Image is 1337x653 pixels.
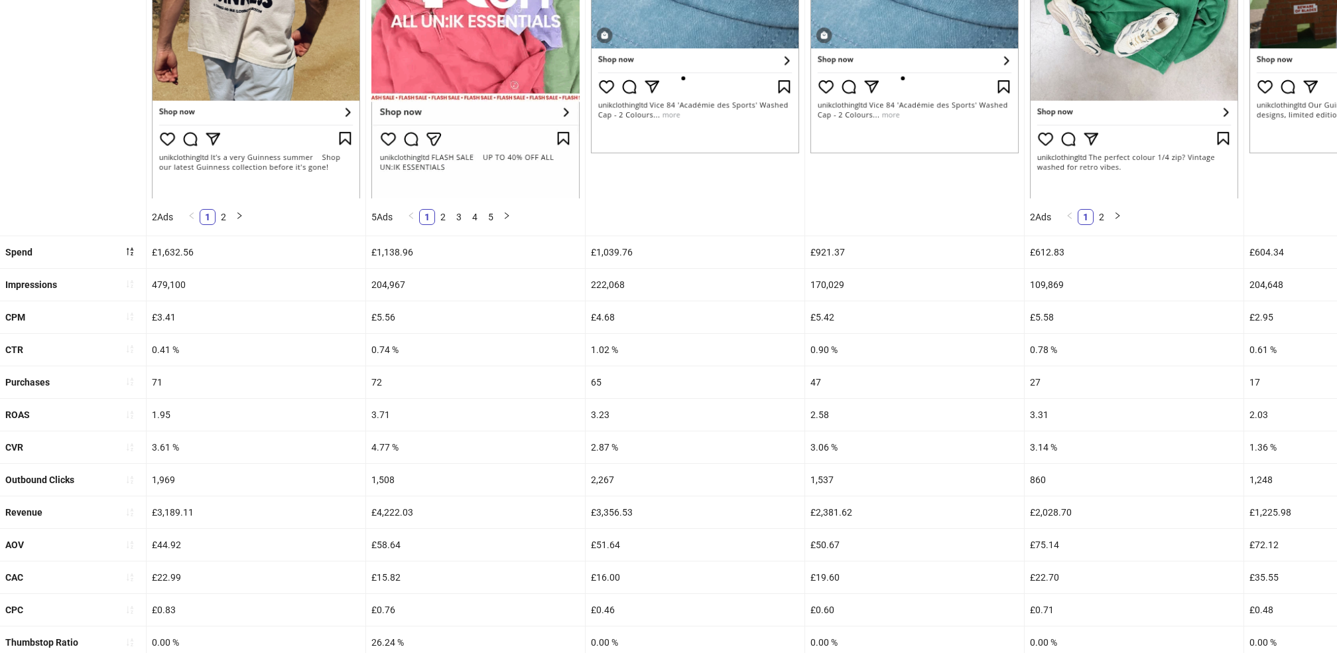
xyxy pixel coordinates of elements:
div: 0.78 % [1025,334,1243,366]
span: left [1066,212,1074,220]
div: £51.64 [586,529,804,561]
div: £1,632.56 [147,236,365,268]
li: Previous Page [1062,209,1078,225]
b: Thumbstop Ratio [5,637,78,648]
div: 860 [1025,464,1243,496]
span: sort-ascending [125,312,135,321]
div: 27 [1025,366,1243,398]
span: sort-descending [125,247,135,256]
div: 0.74 % [366,334,585,366]
span: sort-ascending [125,279,135,289]
b: CVR [5,442,23,453]
button: left [1062,209,1078,225]
div: £22.99 [147,561,365,593]
div: 3.06 % [805,431,1024,463]
div: £58.64 [366,529,585,561]
li: 2 [435,209,451,225]
div: 2,267 [586,464,804,496]
div: 170,029 [805,269,1024,301]
div: 204,967 [366,269,585,301]
a: 1 [200,210,215,224]
b: AOV [5,540,24,550]
span: right [503,212,511,220]
div: £612.83 [1025,236,1243,268]
div: £5.42 [805,301,1024,333]
li: 4 [467,209,483,225]
div: £4.68 [586,301,804,333]
div: £0.71 [1025,594,1243,626]
a: 2 [216,210,231,224]
li: Previous Page [403,209,419,225]
span: 2 Ads [1030,212,1051,222]
span: sort-ascending [125,410,135,419]
div: 109,869 [1025,269,1243,301]
div: 1,537 [805,464,1024,496]
span: sort-ascending [125,638,135,647]
div: 479,100 [147,269,365,301]
div: £50.67 [805,529,1024,561]
b: Spend [5,247,32,257]
div: £2,381.62 [805,496,1024,528]
li: Next Page [1110,209,1125,225]
div: £3,356.53 [586,496,804,528]
div: 1.95 [147,399,365,431]
a: 4 [468,210,482,224]
div: £4,222.03 [366,496,585,528]
div: £921.37 [805,236,1024,268]
span: sort-ascending [125,344,135,354]
div: 3.23 [586,399,804,431]
div: £16.00 [586,561,804,593]
div: 0.41 % [147,334,365,366]
div: £15.82 [366,561,585,593]
div: £75.14 [1025,529,1243,561]
div: 2.87 % [586,431,804,463]
span: right [235,212,243,220]
li: 2 [216,209,231,225]
a: 1 [1078,210,1093,224]
div: £0.60 [805,594,1024,626]
div: £3.41 [147,301,365,333]
span: sort-ascending [125,540,135,549]
button: left [403,209,419,225]
b: CPM [5,312,25,323]
li: 3 [451,209,467,225]
div: £0.76 [366,594,585,626]
div: 0.90 % [805,334,1024,366]
div: 2.58 [805,399,1024,431]
a: 2 [436,210,450,224]
div: £0.83 [147,594,365,626]
li: Next Page [231,209,247,225]
button: right [231,209,247,225]
b: CPC [5,605,23,615]
button: right [499,209,515,225]
b: CAC [5,572,23,583]
button: right [1110,209,1125,225]
span: 5 Ads [371,212,393,222]
a: 1 [420,210,434,224]
li: 1 [419,209,435,225]
div: 47 [805,366,1024,398]
div: 65 [586,366,804,398]
div: 3.14 % [1025,431,1243,463]
button: left [184,209,200,225]
div: £0.46 [586,594,804,626]
li: 2 [1094,209,1110,225]
b: Revenue [5,507,42,518]
div: £44.92 [147,529,365,561]
div: £3,189.11 [147,496,365,528]
li: 1 [200,209,216,225]
div: £5.56 [366,301,585,333]
span: right [1114,212,1121,220]
span: 2 Ads [152,212,173,222]
div: £2,028.70 [1025,496,1243,528]
div: 222,068 [586,269,804,301]
b: Impressions [5,279,57,290]
a: 3 [452,210,466,224]
li: Next Page [499,209,515,225]
div: £5.58 [1025,301,1243,333]
li: Previous Page [184,209,200,225]
b: Purchases [5,377,50,388]
div: 3.31 [1025,399,1243,431]
div: 71 [147,366,365,398]
div: 3.71 [366,399,585,431]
